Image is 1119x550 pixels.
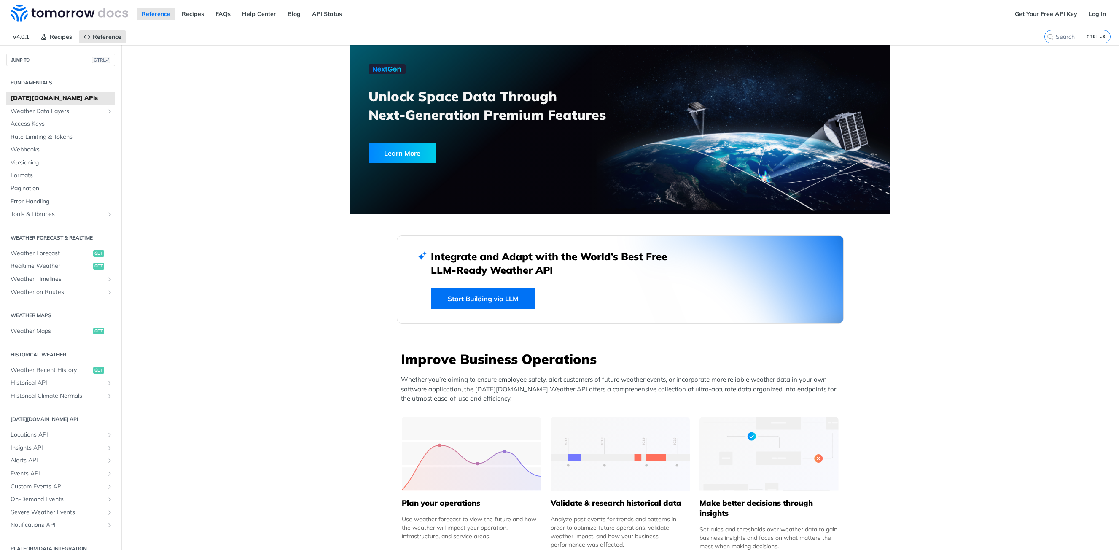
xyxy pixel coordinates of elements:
span: [DATE][DOMAIN_NAME] APIs [11,94,113,102]
span: get [93,367,104,374]
a: Access Keys [6,118,115,130]
a: Get Your Free API Key [1010,8,1082,20]
a: Formats [6,169,115,182]
span: Custom Events API [11,483,104,491]
h5: Validate & research historical data [551,498,690,508]
span: Weather on Routes [11,288,104,297]
button: Show subpages for Historical API [106,380,113,386]
span: Formats [11,171,113,180]
a: Realtime Weatherget [6,260,115,272]
h5: Plan your operations [402,498,541,508]
a: Reference [79,30,126,43]
a: [DATE][DOMAIN_NAME] APIs [6,92,115,105]
a: Recipes [177,8,209,20]
a: Tools & LibrariesShow subpages for Tools & Libraries [6,208,115,221]
a: Weather Forecastget [6,247,115,260]
a: Reference [137,8,175,20]
img: Tomorrow.io Weather API Docs [11,5,128,22]
a: Weather Recent Historyget [6,364,115,377]
h5: Make better decisions through insights [699,498,839,518]
a: Weather on RoutesShow subpages for Weather on Routes [6,286,115,299]
span: Events API [11,469,104,478]
span: Insights API [11,444,104,452]
span: Historical Climate Normals [11,392,104,400]
img: 13d7ca0-group-496-2.svg [551,417,690,491]
h2: Weather Forecast & realtime [6,234,115,242]
a: Weather Data LayersShow subpages for Weather Data Layers [6,105,115,118]
span: Realtime Weather [11,262,91,270]
a: Rate Limiting & Tokens [6,131,115,143]
a: Severe Weather EventsShow subpages for Severe Weather Events [6,506,115,519]
button: Show subpages for On-Demand Events [106,496,113,503]
a: Insights APIShow subpages for Insights API [6,442,115,454]
a: Alerts APIShow subpages for Alerts API [6,454,115,467]
a: Weather TimelinesShow subpages for Weather Timelines [6,273,115,286]
span: Recipes [50,33,72,40]
a: Learn More [369,143,577,163]
a: Recipes [36,30,77,43]
svg: Search [1047,33,1054,40]
span: Weather Timelines [11,275,104,283]
span: get [93,250,104,257]
a: API Status [307,8,347,20]
h3: Unlock Space Data Through Next-Generation Premium Features [369,87,629,124]
a: FAQs [211,8,235,20]
button: Show subpages for Severe Weather Events [106,509,113,516]
span: Locations API [11,431,104,439]
kbd: CTRL-K [1084,32,1108,41]
button: Show subpages for Tools & Libraries [106,211,113,218]
div: Learn More [369,143,436,163]
a: Webhooks [6,143,115,156]
span: Webhooks [11,146,113,154]
img: NextGen [369,64,406,74]
span: get [93,263,104,270]
span: get [93,328,104,334]
button: Show subpages for Weather Data Layers [106,108,113,115]
a: Log In [1084,8,1111,20]
button: JUMP TOCTRL-/ [6,54,115,66]
h2: Weather Maps [6,312,115,319]
h2: Integrate and Adapt with the World’s Best Free LLM-Ready Weather API [431,250,680,277]
h2: [DATE][DOMAIN_NAME] API [6,415,115,423]
span: Access Keys [11,120,113,128]
span: v4.0.1 [8,30,34,43]
a: On-Demand EventsShow subpages for On-Demand Events [6,493,115,506]
span: Rate Limiting & Tokens [11,133,113,141]
span: Weather Maps [11,327,91,335]
span: Versioning [11,159,113,167]
button: Show subpages for Custom Events API [106,483,113,490]
a: Versioning [6,156,115,169]
a: Events APIShow subpages for Events API [6,467,115,480]
span: Weather Recent History [11,366,91,375]
span: Historical API [11,379,104,387]
button: Show subpages for Events API [106,470,113,477]
div: Use weather forecast to view the future and how the weather will impact your operation, infrastru... [402,515,541,540]
a: Help Center [237,8,281,20]
a: Custom Events APIShow subpages for Custom Events API [6,480,115,493]
h2: Historical Weather [6,351,115,359]
p: Whether you’re aiming to ensure employee safety, alert customers of future weather events, or inc... [401,375,844,404]
img: a22d113-group-496-32x.svg [699,417,839,491]
button: Show subpages for Alerts API [106,457,113,464]
span: Severe Weather Events [11,508,104,517]
span: On-Demand Events [11,495,104,504]
button: Show subpages for Historical Climate Normals [106,393,113,399]
span: Reference [93,33,121,40]
button: Show subpages for Weather on Routes [106,289,113,296]
a: Error Handling [6,195,115,208]
button: Show subpages for Locations API [106,431,113,438]
button: Show subpages for Insights API [106,445,113,451]
span: Alerts API [11,456,104,465]
button: Show subpages for Weather Timelines [106,276,113,283]
a: Historical Climate NormalsShow subpages for Historical Climate Normals [6,390,115,402]
div: Analyze past events for trends and patterns in order to optimize future operations, validate weat... [551,515,690,549]
a: Start Building via LLM [431,288,535,309]
span: CTRL-/ [92,57,110,63]
span: Pagination [11,184,113,193]
a: Historical APIShow subpages for Historical API [6,377,115,389]
a: Pagination [6,182,115,195]
span: Weather Data Layers [11,107,104,116]
a: Locations APIShow subpages for Locations API [6,429,115,441]
span: Weather Forecast [11,249,91,258]
button: Show subpages for Notifications API [106,522,113,528]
